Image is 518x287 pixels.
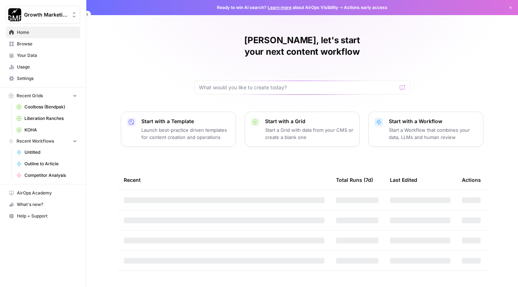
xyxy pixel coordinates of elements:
[24,172,77,179] span: Competitor Analysis
[268,5,291,10] a: Learn more
[17,29,77,36] span: Home
[24,149,77,156] span: Untitled
[24,104,77,110] span: Coolboss (Bendpak)
[17,93,43,99] span: Recent Grids
[24,127,77,133] span: KOHA
[6,6,80,24] button: Workspace: Growth Marketing Pro
[265,126,354,141] p: Start a Grid with data from your CMS or create a blank one
[13,124,80,136] a: KOHA
[17,41,77,47] span: Browse
[199,84,397,91] input: What would you like to create today?
[6,199,80,210] button: What's new?
[245,112,360,147] button: Start with a GridStart a Grid with data from your CMS or create a blank one
[17,52,77,59] span: Your Data
[6,210,80,222] button: Help + Support
[6,38,80,50] a: Browse
[390,170,417,190] div: Last Edited
[265,118,354,125] p: Start with a Grid
[389,118,477,125] p: Start with a Workflow
[13,170,80,181] a: Competitor Analysis
[6,50,80,61] a: Your Data
[17,64,77,70] span: Usage
[24,11,68,18] span: Growth Marketing Pro
[6,61,80,73] a: Usage
[17,213,77,219] span: Help + Support
[141,126,230,141] p: Launch best-practice driven templates for content creation and operations
[6,136,80,147] button: Recent Workflows
[344,4,387,11] span: Actions early access
[194,35,410,58] h1: [PERSON_NAME], let's start your next content workflow
[17,138,54,144] span: Recent Workflows
[389,126,477,141] p: Start a Workflow that combines your data, LLMs and human review
[141,118,230,125] p: Start with a Template
[121,112,236,147] button: Start with a TemplateLaunch best-practice driven templates for content creation and operations
[24,115,77,122] span: Liberation Ranches
[17,75,77,82] span: Settings
[13,101,80,113] a: Coolboss (Bendpak)
[8,8,21,21] img: Growth Marketing Pro Logo
[124,170,324,190] div: Recent
[336,170,373,190] div: Total Runs (7d)
[13,147,80,158] a: Untitled
[24,161,77,167] span: Outline to Article
[368,112,483,147] button: Start with a WorkflowStart a Workflow that combines your data, LLMs and human review
[6,90,80,101] button: Recent Grids
[17,190,77,196] span: AirOps Academy
[6,73,80,84] a: Settings
[217,4,338,11] span: Ready to win AI search? about AirOps Visibility
[13,113,80,124] a: Liberation Ranches
[462,170,481,190] div: Actions
[6,27,80,38] a: Home
[6,187,80,199] a: AirOps Academy
[13,158,80,170] a: Outline to Article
